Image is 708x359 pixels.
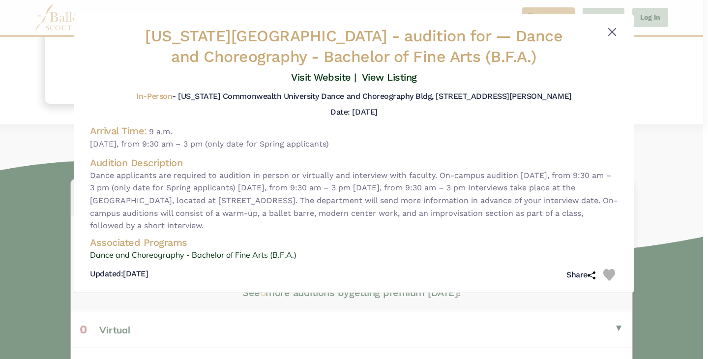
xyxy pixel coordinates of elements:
span: 9 a.m. [149,127,172,136]
span: In-Person [136,91,172,101]
span: Dance applicants are required to audition in person or virtually and interview with faculty. On-c... [90,169,618,232]
span: audition for [404,27,491,45]
h5: - [US_STATE] Commonwealth University Dance and Choreography Bldg, [STREET_ADDRESS][PERSON_NAME] [136,91,571,102]
a: Dance and Choreography - Bachelor of Fine Arts (B.F.A.) [90,249,618,262]
a: Visit Website | [291,71,356,83]
h5: Share [566,270,595,280]
h4: Arrival Time: [90,125,147,137]
span: Updated: [90,269,123,278]
h4: Audition Description [90,156,618,169]
h4: Associated Programs [90,236,618,249]
h5: Date: [DATE] [330,107,377,117]
button: Close [606,26,618,38]
span: [US_STATE][GEOGRAPHIC_DATA] - [145,27,495,45]
h5: [DATE] [90,269,148,279]
span: [DATE], from 9:30 am – 3 pm (only date for Spring applicants) [90,138,618,150]
span: — Dance and Choreography - Bachelor of Fine Arts (B.F.A.) [171,27,562,66]
a: View Listing [362,71,417,83]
